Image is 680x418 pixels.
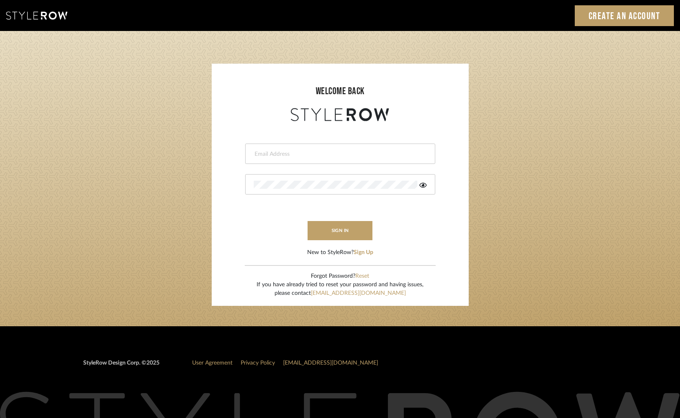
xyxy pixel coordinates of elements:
[307,248,373,257] div: New to StyleRow?
[283,360,378,366] a: [EMAIL_ADDRESS][DOMAIN_NAME]
[254,150,425,158] input: Email Address
[311,290,406,296] a: [EMAIL_ADDRESS][DOMAIN_NAME]
[575,5,674,26] a: Create an Account
[241,360,275,366] a: Privacy Policy
[355,272,369,281] button: Reset
[257,272,423,281] div: Forgot Password?
[354,248,373,257] button: Sign Up
[192,360,233,366] a: User Agreement
[83,359,159,374] div: StyleRow Design Corp. ©2025
[308,221,373,240] button: sign in
[220,84,461,99] div: welcome back
[257,281,423,298] div: If you have already tried to reset your password and having issues, please contact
